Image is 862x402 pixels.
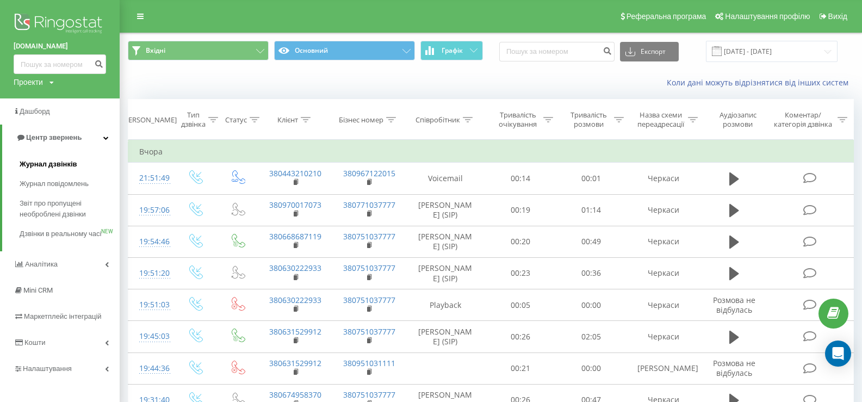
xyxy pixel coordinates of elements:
[627,226,700,257] td: Черкаси
[269,231,321,242] a: 380668687119
[24,312,102,320] span: Маркетплейс інтеграцій
[627,194,700,226] td: Черкаси
[139,263,163,284] div: 19:51:20
[627,321,700,352] td: Черкаси
[499,42,615,61] input: Пошук за номером
[24,338,45,347] span: Кошти
[14,41,106,52] a: [DOMAIN_NAME]
[710,110,766,129] div: Аудіозапис розмови
[269,168,321,178] a: 380443210210
[556,226,627,257] td: 00:49
[269,200,321,210] a: 380970017073
[339,115,383,125] div: Бізнес номер
[128,41,269,60] button: Вхідні
[343,358,395,368] a: 380951031111
[343,389,395,400] a: 380751037777
[14,54,106,74] input: Пошук за номером
[20,228,101,239] span: Дзвінки в реальному часі
[556,352,627,384] td: 00:00
[343,200,395,210] a: 380771037777
[713,358,755,378] span: Розмова не відбулась
[139,168,163,189] div: 21:51:49
[139,358,163,379] div: 19:44:36
[274,41,415,60] button: Основний
[269,358,321,368] a: 380631529912
[20,154,120,174] a: Журнал дзвінків
[828,12,847,21] span: Вихід
[23,364,72,373] span: Налаштування
[627,163,700,194] td: Черкаси
[25,260,58,268] span: Аналiтика
[627,257,700,289] td: Черкаси
[343,263,395,273] a: 380751037777
[725,12,810,21] span: Налаштування профілю
[146,46,165,55] span: Вхідні
[485,289,556,321] td: 00:05
[2,125,120,151] a: Центр звернень
[406,163,485,194] td: Voicemail
[20,198,114,220] span: Звіт про пропущені необроблені дзвінки
[128,141,854,163] td: Вчора
[406,289,485,321] td: Playback
[636,110,685,129] div: Назва схеми переадресації
[485,163,556,194] td: 00:14
[181,110,206,129] div: Тип дзвінка
[485,352,556,384] td: 00:21
[825,341,851,367] div: Open Intercom Messenger
[20,194,120,224] a: Звіт про пропущені необроблені дзвінки
[627,352,700,384] td: [PERSON_NAME]
[420,41,483,60] button: Графік
[406,194,485,226] td: [PERSON_NAME] (SIP)
[620,42,679,61] button: Експорт
[627,12,706,21] span: Реферальна програма
[771,110,835,129] div: Коментар/категорія дзвінка
[485,257,556,289] td: 00:23
[139,326,163,347] div: 19:45:03
[20,159,77,170] span: Журнал дзвінків
[122,115,177,125] div: [PERSON_NAME]
[269,263,321,273] a: 380630222933
[269,295,321,305] a: 380630222933
[406,226,485,257] td: [PERSON_NAME] (SIP)
[343,168,395,178] a: 380967122015
[485,226,556,257] td: 00:20
[416,115,460,125] div: Співробітник
[667,77,854,88] a: Коли дані можуть відрізнятися вiд інших систем
[139,231,163,252] div: 19:54:46
[627,289,700,321] td: Черкаси
[139,294,163,316] div: 19:51:03
[23,286,53,294] span: Mini CRM
[139,200,163,221] div: 19:57:06
[225,115,247,125] div: Статус
[14,11,106,38] img: Ringostat logo
[485,194,556,226] td: 00:19
[556,163,627,194] td: 00:01
[26,133,82,141] span: Центр звернень
[406,257,485,289] td: [PERSON_NAME] (SIP)
[556,289,627,321] td: 00:00
[20,107,50,115] span: Дашборд
[495,110,541,129] div: Тривалість очікування
[713,295,755,315] span: Розмова не відбулась
[406,321,485,352] td: [PERSON_NAME] (SIP)
[343,295,395,305] a: 380751037777
[556,194,627,226] td: 01:14
[277,115,298,125] div: Клієнт
[20,178,89,189] span: Журнал повідомлень
[20,174,120,194] a: Журнал повідомлень
[20,224,120,244] a: Дзвінки в реальному часіNEW
[14,77,43,88] div: Проекти
[442,47,463,54] span: Графік
[269,326,321,337] a: 380631529912
[269,389,321,400] a: 380674958370
[343,326,395,337] a: 380751037777
[556,257,627,289] td: 00:36
[556,321,627,352] td: 02:05
[566,110,611,129] div: Тривалість розмови
[343,231,395,242] a: 380751037777
[485,321,556,352] td: 00:26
